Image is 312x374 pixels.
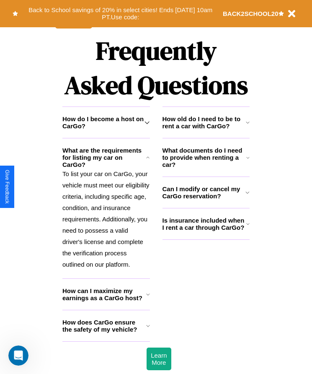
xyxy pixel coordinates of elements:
[162,217,246,231] h3: Is insurance included when I rent a car through CarGo?
[62,319,146,333] h3: How does CarGo ensure the safety of my vehicle?
[4,170,10,204] div: Give Feedback
[62,287,146,301] h3: How can I maximize my earnings as a CarGo host?
[8,345,28,366] iframe: Intercom live chat
[162,185,246,200] h3: Can I modify or cancel my CarGo reservation?
[162,115,246,130] h3: How old do I need to be to rent a car with CarGo?
[62,168,150,270] p: To list your car on CarGo, your vehicle must meet our eligibility criteria, including specific ag...
[147,348,171,370] button: Learn More
[162,147,247,168] h3: What documents do I need to provide when renting a car?
[62,29,250,106] h1: Frequently Asked Questions
[62,115,144,130] h3: How do I become a host on CarGo?
[223,10,278,17] b: BACK2SCHOOL20
[18,4,223,23] button: Back to School savings of 20% in select cities! Ends [DATE] 10am PT.Use code:
[62,147,146,168] h3: What are the requirements for listing my car on CarGo?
